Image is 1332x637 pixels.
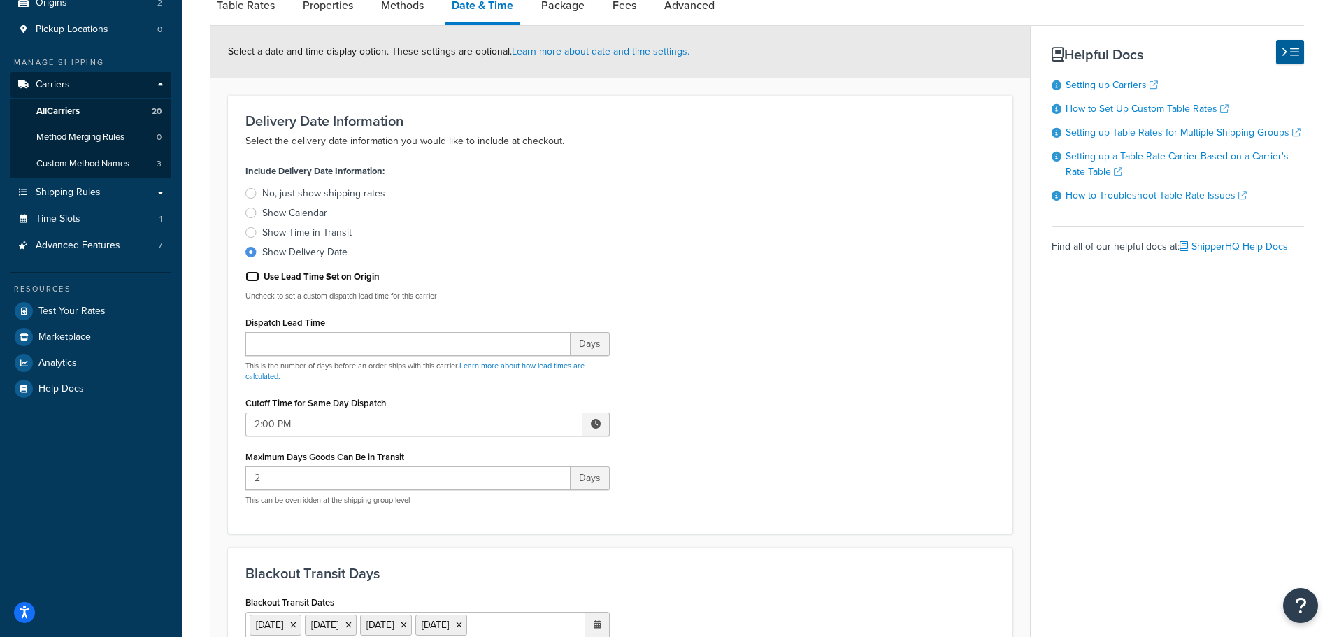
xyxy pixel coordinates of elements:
label: Use Lead Time Set on Origin [264,271,380,283]
a: AllCarriers20 [10,99,171,124]
a: How to Set Up Custom Table Rates [1066,101,1229,116]
span: Select a date and time display option. These settings are optional. [228,44,689,59]
span: 20 [152,106,162,117]
p: Uncheck to set a custom dispatch lead time for this carrier [245,291,610,301]
button: Hide Help Docs [1276,40,1304,64]
a: Learn more about date and time settings. [512,44,689,59]
p: Select the delivery date information you would like to include at checkout. [245,133,995,150]
li: Carriers [10,72,171,178]
div: Find all of our helpful docs at: [1052,226,1304,257]
span: All Carriers [36,106,80,117]
label: Dispatch Lead Time [245,317,325,328]
label: Blackout Transit Dates [245,597,334,608]
button: Open Resource Center [1283,588,1318,623]
li: [DATE] [250,615,301,636]
span: Pickup Locations [36,24,108,36]
span: 1 [159,213,162,225]
p: This can be overridden at the shipping group level [245,495,610,506]
span: 7 [158,240,162,252]
div: Manage Shipping [10,57,171,69]
span: 3 [157,158,162,170]
a: Learn more about how lead times are calculated. [245,360,585,382]
a: Custom Method Names3 [10,151,171,177]
li: [DATE] [360,615,412,636]
a: Setting up Table Rates for Multiple Shipping Groups [1066,125,1301,140]
a: Time Slots1 [10,206,171,232]
a: Shipping Rules [10,180,171,206]
span: Analytics [38,357,77,369]
a: How to Troubleshoot Table Rate Issues [1066,188,1247,203]
li: Method Merging Rules [10,124,171,150]
a: Carriers [10,72,171,98]
li: Advanced Features [10,233,171,259]
div: Resources [10,283,171,295]
p: This is the number of days before an order ships with this carrier. [245,361,610,382]
label: Cutoff Time for Same Day Dispatch [245,398,386,408]
span: Test Your Rates [38,306,106,317]
span: Shipping Rules [36,187,101,199]
span: Carriers [36,79,70,91]
span: Custom Method Names [36,158,129,170]
a: Help Docs [10,376,171,401]
span: 0 [157,24,162,36]
span: Time Slots [36,213,80,225]
span: 0 [157,131,162,143]
a: ShipperHQ Help Docs [1180,239,1288,254]
li: [DATE] [415,615,467,636]
span: Marketplace [38,331,91,343]
a: Marketplace [10,324,171,350]
li: Custom Method Names [10,151,171,177]
span: Help Docs [38,383,84,395]
li: [DATE] [305,615,357,636]
div: Show Calendar [262,206,327,220]
div: Show Delivery Date [262,245,348,259]
a: Pickup Locations0 [10,17,171,43]
a: Analytics [10,350,171,375]
span: Days [571,466,610,490]
li: Pickup Locations [10,17,171,43]
div: No, just show shipping rates [262,187,385,201]
a: Setting up a Table Rate Carrier Based on a Carrier's Rate Table [1066,149,1289,179]
label: Maximum Days Goods Can Be in Transit [245,452,404,462]
h3: Delivery Date Information [245,113,995,129]
span: Advanced Features [36,240,120,252]
h3: Blackout Transit Days [245,566,995,581]
a: Test Your Rates [10,299,171,324]
a: Advanced Features7 [10,233,171,259]
span: Days [571,332,610,356]
li: Time Slots [10,206,171,232]
a: Method Merging Rules0 [10,124,171,150]
label: Include Delivery Date Information: [245,162,385,181]
a: Setting up Carriers [1066,78,1158,92]
div: Show Time in Transit [262,226,352,240]
span: Method Merging Rules [36,131,124,143]
h3: Helpful Docs [1052,47,1304,62]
